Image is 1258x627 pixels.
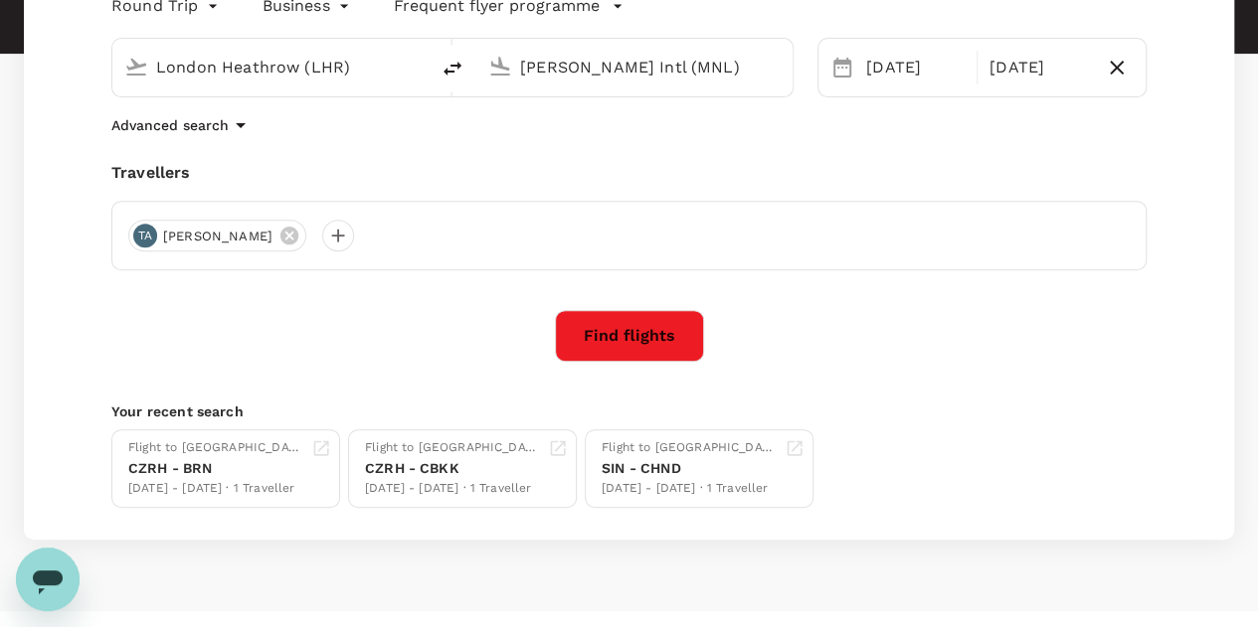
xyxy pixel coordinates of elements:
[151,227,284,246] span: [PERSON_NAME]
[365,479,540,499] div: [DATE] - [DATE] · 1 Traveller
[520,52,751,82] input: Going to
[128,479,303,499] div: [DATE] - [DATE] · 1 Traveller
[128,220,306,251] div: TA[PERSON_NAME]
[365,438,540,458] div: Flight to [GEOGRAPHIC_DATA]
[16,548,80,611] iframe: Button to launch messaging window
[415,65,419,69] button: Open
[156,52,387,82] input: Depart from
[429,45,476,92] button: delete
[982,48,1096,87] div: [DATE]
[779,65,783,69] button: Open
[602,438,777,458] div: Flight to [GEOGRAPHIC_DATA]
[111,115,229,135] p: Advanced search
[111,401,1147,421] p: Your recent search
[128,458,303,479] div: CZRH - BRN
[111,113,253,137] button: Advanced search
[602,458,777,479] div: SIN - CHND
[133,224,157,247] div: TA
[111,161,1147,185] div: Travellers
[128,438,303,458] div: Flight to [GEOGRAPHIC_DATA]
[365,458,540,479] div: CZRH - CBKK
[858,48,973,87] div: [DATE]
[555,310,704,362] button: Find flights
[602,479,777,499] div: [DATE] - [DATE] · 1 Traveller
